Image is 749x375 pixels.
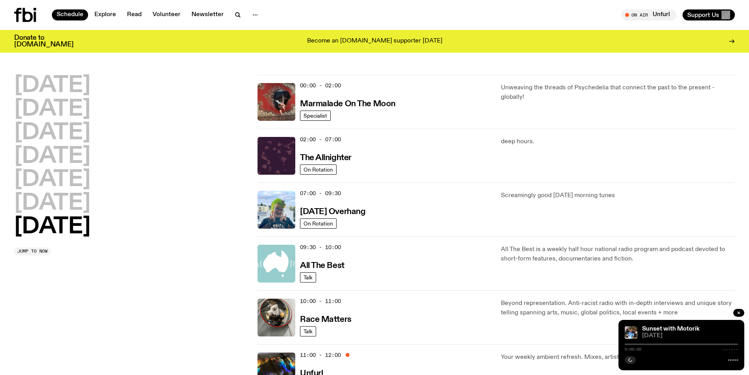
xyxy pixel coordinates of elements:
a: Volunteer [148,9,185,20]
a: Newsletter [187,9,228,20]
span: On Rotation [304,220,333,226]
span: 11:00 - 12:00 [300,351,341,359]
a: Talk [300,326,316,336]
span: Support Us [687,11,719,18]
span: 09:30 - 10:00 [300,244,341,251]
p: All The Best is a weekly half hour national radio program and podcast devoted to short-form featu... [501,245,735,264]
a: The Allnighter [300,152,351,162]
h3: Donate to [DOMAIN_NAME] [14,35,74,48]
img: A photo of the Race Matters team taken in a rear view or "blindside" mirror. A bunch of people of... [258,299,295,336]
p: Beyond representation. Anti-racist radio with in-depth interviews and unique story telling spanni... [501,299,735,318]
a: Explore [90,9,121,20]
a: On Rotation [300,164,337,175]
button: [DATE] [14,146,90,168]
span: Talk [304,274,313,280]
a: Race Matters [300,314,351,324]
p: Become an [DOMAIN_NAME] supporter [DATE] [307,38,442,45]
button: Jump to now [14,248,51,255]
span: Specialist [304,113,327,118]
h3: [DATE] Overhang [300,208,365,216]
span: 10:00 - 11:00 [300,297,341,305]
a: Sunset with Motorik [642,326,699,332]
button: [DATE] [14,192,90,214]
span: -:--:-- [721,347,738,351]
a: Specialist [300,111,331,121]
span: Jump to now [17,249,48,253]
button: [DATE] [14,122,90,144]
a: Schedule [52,9,88,20]
a: On Rotation [300,218,337,229]
p: Your weekly ambient refresh. Mixes, artist interviews and dreamy, celestial music. [501,353,735,362]
a: [DATE] Overhang [300,206,365,216]
p: deep hours. [501,137,735,146]
span: Talk [304,328,313,334]
h3: Marmalade On The Moon [300,100,396,108]
button: [DATE] [14,98,90,120]
h3: All The Best [300,262,344,270]
button: On AirUnfurl [621,9,676,20]
span: 00:00 - 02:00 [300,82,341,89]
img: Andrew, Reenie, and Pat stand in a row, smiling at the camera, in dappled light with a vine leafe... [625,326,637,339]
span: [DATE] [642,333,738,339]
button: [DATE] [14,75,90,97]
img: Tommy - Persian Rug [258,83,295,121]
button: [DATE] [14,216,90,238]
span: 07:00 - 09:30 [300,190,341,197]
h3: The Allnighter [300,154,351,162]
button: [DATE] [14,169,90,191]
h3: Race Matters [300,316,351,324]
span: On Rotation [304,166,333,172]
a: All The Best [300,260,344,270]
a: Read [122,9,146,20]
a: Marmalade On The Moon [300,98,396,108]
span: 0:00:00 [625,347,641,351]
p: Unweaving the threads of Psychedelia that connect the past to the present - globally! [501,83,735,102]
span: 02:00 - 07:00 [300,136,341,143]
a: Talk [300,272,316,283]
button: Support Us [683,9,735,20]
p: Screamingly good [DATE] morning tunes [501,191,735,200]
